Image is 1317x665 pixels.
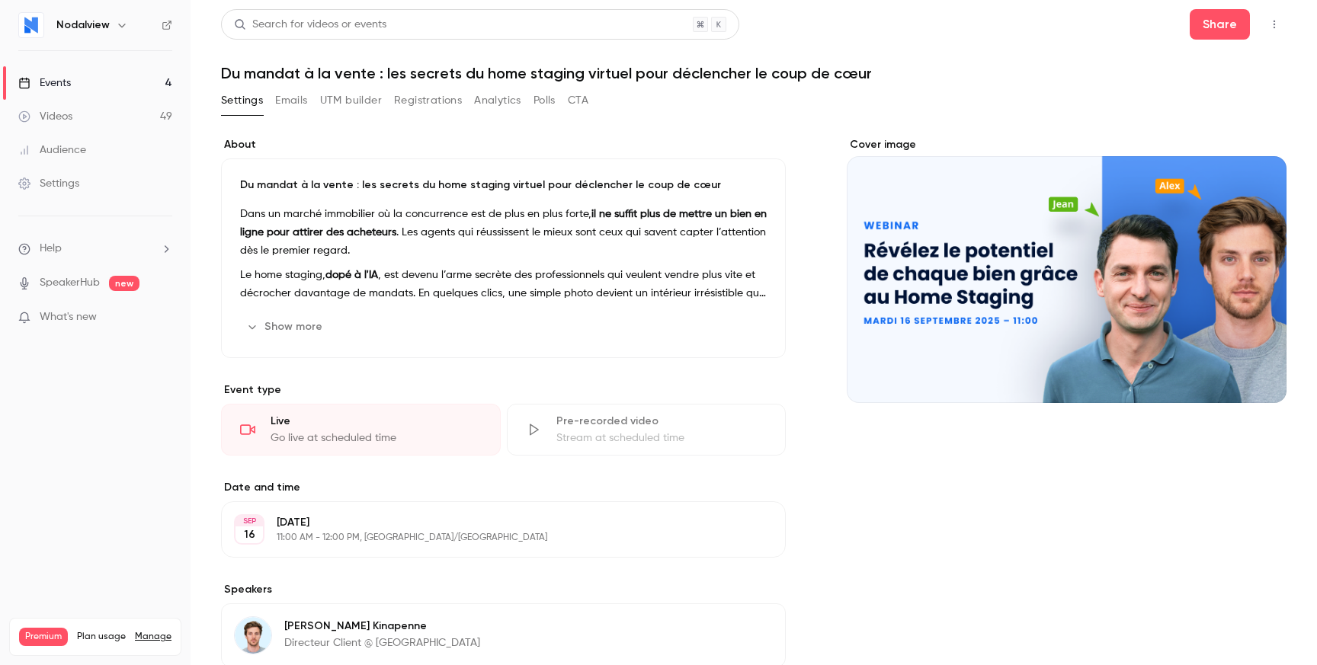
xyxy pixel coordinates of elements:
[474,88,521,113] button: Analytics
[240,315,332,339] button: Show more
[18,142,86,158] div: Audience
[240,205,767,260] p: Dans un marché immobilier où la concurrence est de plus en plus forte, . Les agents qui réussisse...
[56,18,110,33] h6: Nodalview
[18,176,79,191] div: Settings
[221,88,263,113] button: Settings
[221,64,1287,82] h1: Du mandat à la vente : les secrets du home staging virtuel pour déclencher le coup de cœur
[556,430,767,446] div: Stream at scheduled time
[325,270,378,280] strong: dopé à l'IA
[556,414,767,429] div: Pre-recorded video
[109,276,139,291] span: new
[40,309,97,325] span: What's new
[40,275,100,291] a: SpeakerHub
[221,382,786,398] p: Event type
[40,241,62,257] span: Help
[18,75,71,91] div: Events
[507,404,787,456] div: Pre-recorded videoStream at scheduled time
[568,88,588,113] button: CTA
[275,88,307,113] button: Emails
[235,617,271,654] img: Alexandre Kinapenne
[847,137,1287,152] label: Cover image
[284,635,480,651] p: Directeur Client @ [GEOGRAPHIC_DATA]
[394,88,462,113] button: Registrations
[1190,9,1250,40] button: Share
[77,631,126,643] span: Plan usage
[244,527,255,542] p: 16
[221,480,786,495] label: Date and time
[236,516,263,526] div: SEP
[534,88,556,113] button: Polls
[847,137,1287,403] section: Cover image
[221,404,501,456] div: LiveGo live at scheduled time
[221,137,786,152] label: About
[284,619,480,634] p: [PERSON_NAME] Kinapenne
[19,628,68,646] span: Premium
[240,266,767,302] p: Le home staging, , est devenu l’arme secrète des professionnels qui veulent vendre plus vite et d...
[277,515,705,530] p: [DATE]
[240,177,767,193] p: Du mandat à la vente : les secrets du home staging virtuel pour déclencher le coup de cœur
[221,582,786,597] label: Speakers
[271,430,482,446] div: Go live at scheduled time
[277,532,705,544] p: 11:00 AM - 12:00 PM, [GEOGRAPHIC_DATA]/[GEOGRAPHIC_DATA]
[320,88,382,113] button: UTM builder
[19,13,43,37] img: Nodalview
[154,311,172,325] iframe: Noticeable Trigger
[18,109,72,124] div: Videos
[135,631,171,643] a: Manage
[234,17,386,33] div: Search for videos or events
[18,241,172,257] li: help-dropdown-opener
[271,414,482,429] div: Live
